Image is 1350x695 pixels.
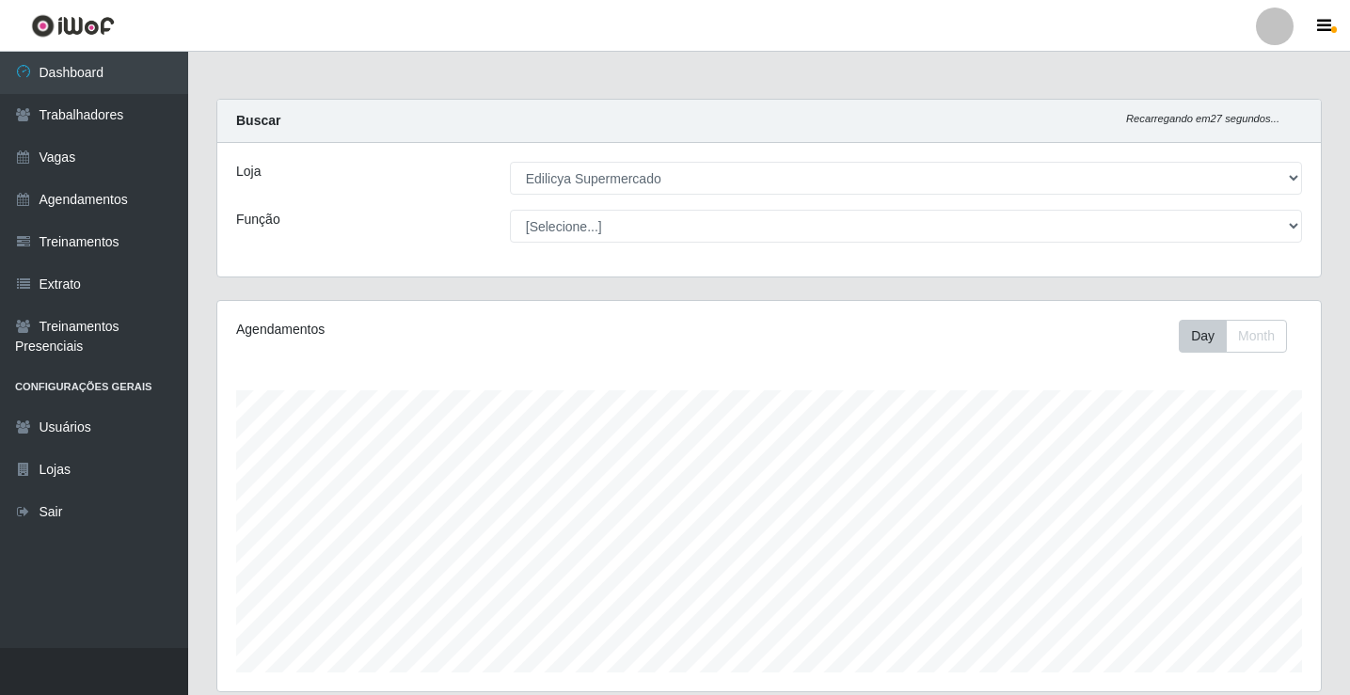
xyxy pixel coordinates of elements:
[236,320,664,340] div: Agendamentos
[1126,113,1279,124] i: Recarregando em 27 segundos...
[1179,320,1227,353] button: Day
[236,162,261,182] label: Loja
[236,113,280,128] strong: Buscar
[1226,320,1287,353] button: Month
[31,14,115,38] img: CoreUI Logo
[236,210,280,229] label: Função
[1179,320,1287,353] div: First group
[1179,320,1302,353] div: Toolbar with button groups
